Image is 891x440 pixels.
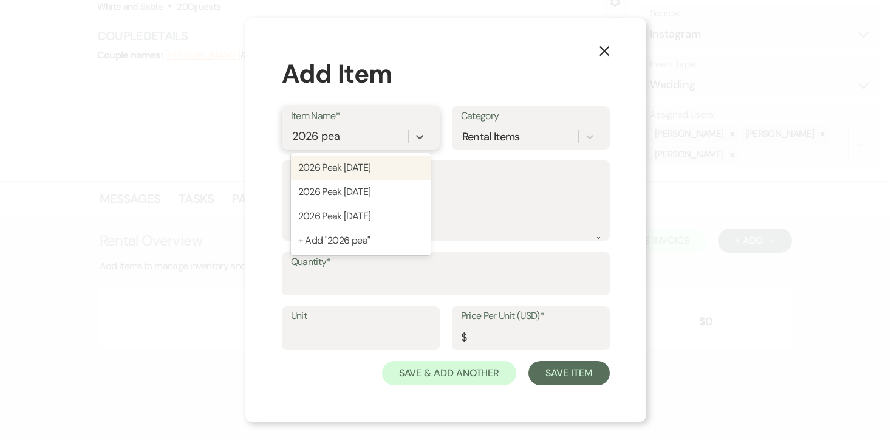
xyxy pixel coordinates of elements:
[528,361,609,385] button: Save Item
[282,55,610,93] div: Add Item
[291,204,431,229] div: 2026 Peak [DATE]
[291,156,431,180] div: 2026 Peak [DATE]
[291,180,431,204] div: 2026 Peak [DATE]
[461,108,601,125] label: Category
[461,308,601,325] label: Price Per Unit (USD)*
[462,128,520,145] div: Rental Items
[291,162,601,179] label: Description
[461,329,466,346] div: $
[291,253,601,271] label: Quantity*
[291,308,431,325] label: Unit
[291,229,431,253] div: + Add "2026 pea"
[291,108,431,125] label: Item Name*
[382,361,517,385] button: Save & Add Another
